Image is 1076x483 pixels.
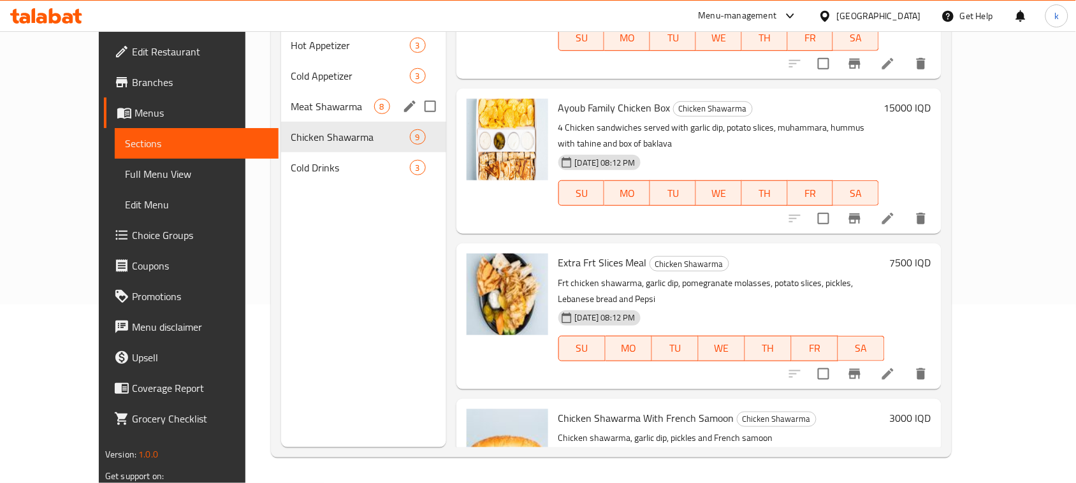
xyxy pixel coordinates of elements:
button: delete [906,48,936,79]
a: Menus [104,97,279,128]
span: 3 [411,40,425,52]
span: [DATE] 08:12 PM [570,157,641,169]
span: Sections [125,136,268,151]
button: MO [604,25,650,51]
a: Coupons [104,250,279,281]
button: FR [788,180,834,206]
p: Chicken shawarma, garlic dip, pickles and French samoon [558,430,885,446]
a: Full Menu View [115,159,279,189]
span: Select to update [810,50,837,77]
span: SA [843,339,880,357]
div: Hot Appetizer3 [281,30,446,61]
span: Version: [105,446,136,463]
a: Grocery Checklist [104,403,279,434]
span: Chicken Shawarma [674,101,752,116]
img: Extra Frt Slices Meal [467,254,548,335]
button: MO [606,336,652,361]
span: Meat Shawarma [291,99,374,114]
span: TU [655,29,691,47]
a: Edit menu item [880,366,896,382]
span: Select to update [810,361,837,387]
button: TU [650,180,696,206]
a: Menu disclaimer [104,312,279,342]
span: Menu disclaimer [132,319,268,335]
span: FR [793,29,829,47]
span: 9 [411,131,425,143]
button: FR [792,336,838,361]
span: SA [838,184,874,203]
span: Grocery Checklist [132,411,268,426]
button: delete [906,359,936,389]
button: TU [650,25,696,51]
span: Chicken Shawarma [291,129,410,145]
span: SU [564,184,600,203]
span: Coupons [132,258,268,273]
span: FR [797,339,833,357]
button: SA [838,336,885,361]
button: SU [558,25,605,51]
button: TU [652,336,699,361]
span: WE [704,339,740,357]
span: SA [838,29,874,47]
a: Sections [115,128,279,159]
a: Edit menu item [880,211,896,226]
span: Cold Appetizer [291,68,410,83]
span: FR [793,184,829,203]
span: Upsell [132,350,268,365]
span: 3 [411,162,425,174]
button: TH [745,336,792,361]
button: SA [833,180,879,206]
button: WE [696,180,742,206]
button: Branch-specific-item [840,359,870,389]
span: Edit Menu [125,197,268,212]
div: Menu-management [699,8,777,24]
span: Promotions [132,289,268,304]
button: FR [788,25,834,51]
a: Edit Menu [115,189,279,220]
a: Promotions [104,281,279,312]
button: Branch-specific-item [840,203,870,234]
span: SU [564,339,600,357]
span: Ayoub Family Chicken Box [558,98,671,117]
span: 1.0.0 [138,446,158,463]
span: Choice Groups [132,227,268,243]
p: 4 Chicken sandwiches served with garlic dip, potato slices, muhammara, hummus with tahine and box... [558,120,879,152]
span: WE [701,29,737,47]
span: TH [747,29,783,47]
span: k [1054,9,1059,23]
span: Hot Appetizer [291,38,410,53]
span: MO [609,29,645,47]
span: TH [750,339,787,357]
button: TH [742,25,788,51]
span: TU [655,184,691,203]
img: Ayoub Family Chicken Box [467,99,548,180]
a: Choice Groups [104,220,279,250]
span: Extra Frt Slices Meal [558,253,647,272]
a: Upsell [104,342,279,373]
span: 8 [375,101,389,113]
button: WE [699,336,745,361]
h6: 7500 IQD [890,254,931,271]
div: Cold Appetizer3 [281,61,446,91]
span: TU [657,339,694,357]
nav: Menu sections [281,25,446,188]
div: Meat Shawarma8edit [281,91,446,122]
button: MO [604,180,650,206]
span: Chicken Shawarma [650,257,729,271]
button: SU [558,336,606,361]
a: Edit Restaurant [104,36,279,67]
span: Chicken Shawarma [738,412,816,426]
div: Chicken Shawarma [650,256,729,271]
div: Chicken Shawarma9 [281,122,446,152]
span: Full Menu View [125,166,268,182]
span: Edit Restaurant [132,44,268,59]
span: TH [747,184,783,203]
button: SA [833,25,879,51]
button: delete [906,203,936,234]
button: TH [742,180,788,206]
span: Cold Drinks [291,160,410,175]
span: MO [609,184,645,203]
span: MO [611,339,647,357]
p: Frt chicken shawarma, garlic dip, pomegranate molasses, potato slices, pickles, Lebanese bread an... [558,275,885,307]
span: Coverage Report [132,380,268,396]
